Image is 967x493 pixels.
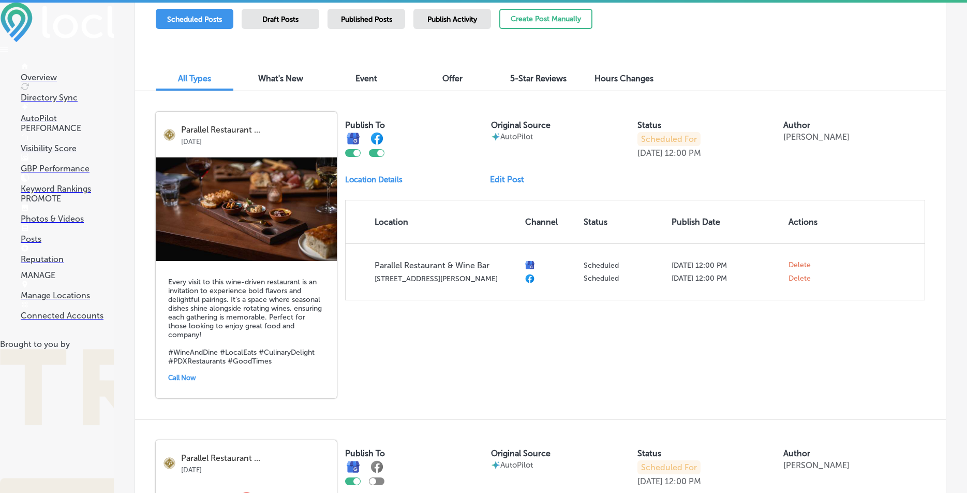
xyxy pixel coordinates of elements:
[21,104,114,123] a: AutoPilot
[584,274,663,283] p: Scheduled
[500,460,533,470] p: AutoPilot
[21,123,114,133] p: PERFORMANCE
[427,15,477,24] span: Publish Activity
[21,311,114,321] p: Connected Accounts
[21,194,114,204] p: PROMOTE
[21,134,114,153] a: Visibility Score
[491,132,500,141] img: autopilot-icon
[789,260,811,270] span: Delete
[21,154,114,173] a: GBP Performance
[21,174,114,194] a: Keyword Rankings
[21,63,114,82] a: Overview
[262,15,299,24] span: Draft Posts
[637,460,701,474] p: Scheduled For
[181,454,330,463] p: Parallel Restaurant ...
[21,281,114,300] a: Manage Locations
[21,234,114,244] p: Posts
[442,74,463,83] span: Offer
[21,254,114,264] p: Reputation
[258,74,303,83] span: What's New
[21,214,114,224] p: Photos & Videos
[783,448,810,458] label: Author
[156,157,337,261] img: 1753395641fe85496a-83ba-4b8a-aa0f-e9b54c7cfaa0_2024-07-30.jpg
[21,270,114,280] p: MANAGE
[346,200,521,243] th: Location
[167,15,222,24] span: Scheduled Posts
[584,261,663,270] p: Scheduled
[499,9,592,29] button: Create Post Manually
[21,224,114,244] a: Posts
[672,261,780,270] p: [DATE] 12:00 PM
[783,120,810,130] label: Author
[665,476,701,486] p: 12:00 PM
[784,200,831,243] th: Actions
[21,72,114,82] p: Overview
[21,93,114,103] p: Directory Sync
[491,448,551,458] label: Original Source
[341,15,392,24] span: Published Posts
[637,448,661,458] label: Status
[345,120,385,130] label: Publish To
[789,274,811,283] span: Delete
[168,278,324,366] h5: Every visit to this wine-driven restaurant is an invitation to experience bold flavors and deligh...
[21,204,114,224] a: Photos & Videos
[637,132,701,146] p: Scheduled For
[21,164,114,173] p: GBP Performance
[375,274,517,283] p: [STREET_ADDRESS][PERSON_NAME]
[783,132,850,142] p: [PERSON_NAME]
[375,260,517,270] p: Parallel Restaurant & Wine Bar
[579,200,667,243] th: Status
[181,125,330,135] p: Parallel Restaurant ...
[21,113,114,123] p: AutoPilot
[491,120,551,130] label: Original Source
[163,457,176,470] img: logo
[21,291,114,300] p: Manage Locations
[21,143,114,153] p: Visibility Score
[345,175,403,184] p: Location Details
[355,74,377,83] span: Event
[667,200,784,243] th: Publish Date
[783,460,850,470] p: [PERSON_NAME]
[500,132,533,141] p: AutoPilot
[181,135,330,146] p: [DATE]
[521,200,579,243] th: Channel
[665,148,701,158] p: 12:00 PM
[21,184,114,194] p: Keyword Rankings
[637,120,661,130] label: Status
[672,274,780,283] p: [DATE] 12:00 PM
[21,301,114,321] a: Connected Accounts
[594,74,653,83] span: Hours Changes
[637,148,663,158] p: [DATE]
[21,83,114,103] a: Directory Sync
[345,448,385,458] label: Publish To
[510,74,567,83] span: 5-Star Reviews
[21,244,114,264] a: Reputation
[178,74,211,83] span: All Types
[491,460,500,470] img: autopilot-icon
[490,175,532,184] a: Edit Post
[163,128,176,141] img: logo
[181,463,330,474] p: [DATE]
[637,476,663,486] p: [DATE]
